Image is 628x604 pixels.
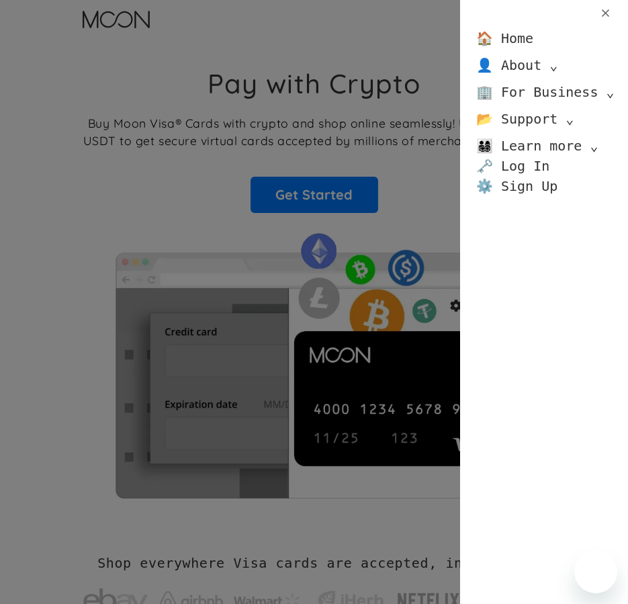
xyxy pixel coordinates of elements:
a: 🏠 Home [476,28,533,48]
div: 📂 Support ⌄ [476,109,574,129]
div: 👨‍👩‍👧‍👦 Learn more ⌄ [476,136,598,156]
div: 👤 About ⌄ [476,55,557,75]
iframe: Button to launch messaging window [574,550,617,593]
a: ⚙️ Sign Up [476,176,557,196]
div: 🏢 For Business ⌄ [476,82,615,102]
a: 🗝️ Log In [476,156,549,176]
